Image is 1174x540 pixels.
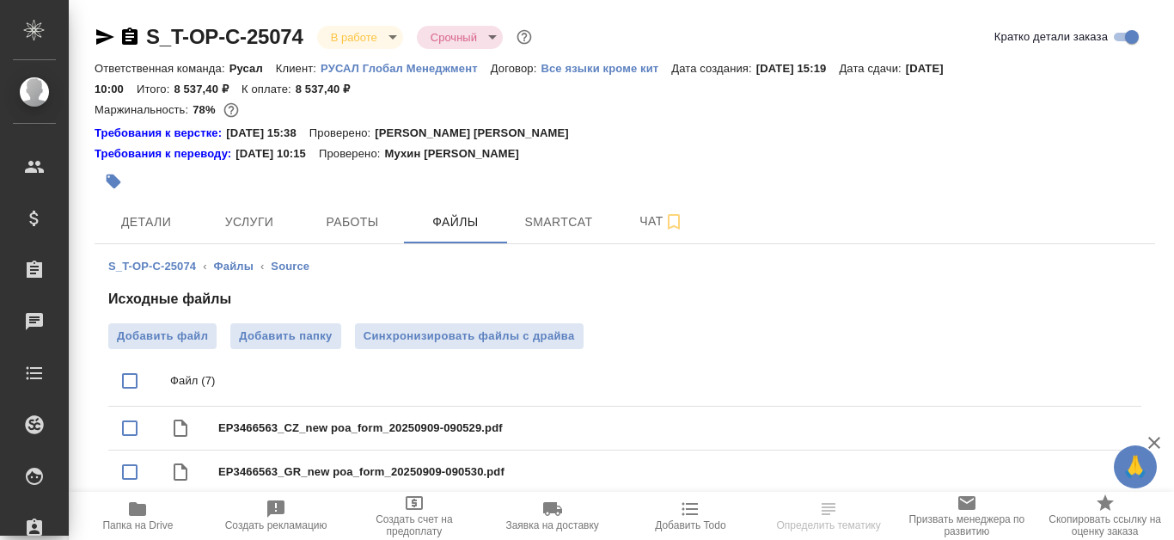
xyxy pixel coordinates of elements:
span: Скопировать ссылку на оценку заказа [1046,513,1164,537]
div: Нажми, чтобы открыть папку с инструкцией [95,145,235,163]
button: 🙏 [1114,445,1157,488]
span: Чат [621,211,703,232]
div: В работе [317,26,403,49]
span: 🙏 [1121,449,1150,485]
p: Русал [229,62,276,75]
p: 8 537,40 ₽ [174,83,242,95]
button: Папка на Drive [69,492,207,540]
a: Source [271,260,309,273]
p: Договор: [491,62,541,75]
button: Определить тематику [760,492,898,540]
p: [DATE] 15:19 [756,62,840,75]
button: Добавить папку [230,323,340,349]
p: Проверено: [309,125,376,142]
span: Услуги [208,212,290,233]
span: Добавить Todo [655,519,725,531]
p: 78% [193,103,219,116]
p: [DATE] 10:15 [235,145,319,163]
button: Скопировать ссылку [119,27,140,47]
span: Создать рекламацию [225,519,327,531]
a: S_T-OP-C-25074 [108,260,196,273]
span: Кратко детали заказа [994,28,1108,46]
a: Требования к переводу: [95,145,235,163]
button: Синхронизировать файлы с драйва [355,323,584,349]
span: Создать счет на предоплату [356,513,474,537]
button: Срочный [425,30,482,45]
span: Добавить папку [239,328,332,345]
p: Итого: [137,83,174,95]
button: Добавить Todo [621,492,760,540]
span: Smartcat [517,212,600,233]
li: ‹ [260,258,264,275]
li: ‹ [203,258,206,275]
p: Дата создания: [671,62,755,75]
span: Детали [105,212,187,233]
svg: Подписаться [663,212,684,232]
button: 1558.11 RUB; [220,99,242,121]
p: Дата сдачи: [839,62,905,75]
span: Синхронизировать файлы с драйва [364,328,575,345]
p: Все языки кроме кит [541,62,671,75]
span: Папка на Drive [102,519,173,531]
div: В работе [417,26,503,49]
p: Мухин [PERSON_NAME] [384,145,532,163]
label: Добавить файл [108,323,217,349]
p: РУСАЛ Глобал Менеджмент [321,62,491,75]
span: EP3466563_CZ_new poa_form_20250909-090529.pdf [218,420,1128,437]
span: Определить тематику [776,519,880,531]
h4: Исходные файлы [108,289,1141,310]
a: Все языки кроме кит [541,60,671,75]
div: Нажми, чтобы открыть папку с инструкцией [95,125,226,142]
p: Клиент: [276,62,321,75]
button: Заявка на доставку [483,492,621,540]
button: Создать рекламацию [207,492,345,540]
nav: breadcrumb [108,258,1141,275]
p: Ответственная команда: [95,62,229,75]
p: 8 537,40 ₽ [296,83,364,95]
span: Файлы [414,212,497,233]
a: Требования к верстке: [95,125,226,142]
p: [DATE] 15:38 [226,125,309,142]
span: Заявка на доставку [505,519,598,531]
button: Призвать менеджера по развитию [898,492,1036,540]
p: Проверено: [319,145,385,163]
p: Файл (7) [170,372,1128,390]
span: Призвать менеджера по развитию [908,513,1026,537]
span: Работы [311,212,394,233]
a: S_T-OP-C-25074 [146,25,303,48]
button: Скопировать ссылку для ЯМессенджера [95,27,115,47]
span: EP3466563_GR_new poa_form_20250909-090530.pdf [218,463,1128,481]
button: Доп статусы указывают на важность/срочность заказа [513,26,535,48]
p: Маржинальность: [95,103,193,116]
button: Скопировать ссылку на оценку заказа [1036,492,1174,540]
span: Добавить файл [117,328,208,345]
a: РУСАЛ Глобал Менеджмент [321,60,491,75]
button: Создать счет на предоплату [345,492,484,540]
button: В работе [326,30,382,45]
a: Файлы [214,260,254,273]
p: [PERSON_NAME] [PERSON_NAME] [375,125,582,142]
p: К оплате: [242,83,296,95]
button: Добавить тэг [95,163,132,200]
